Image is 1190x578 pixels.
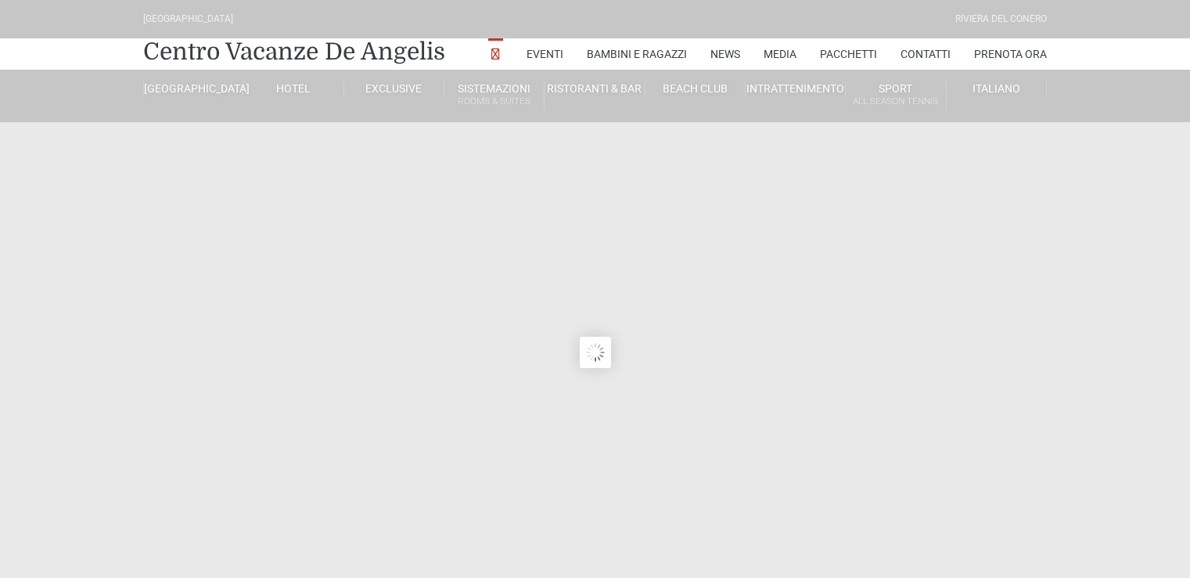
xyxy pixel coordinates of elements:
[710,38,740,70] a: News
[955,12,1047,27] div: Riviera Del Conero
[820,38,877,70] a: Pacchetti
[947,81,1047,96] a: Italiano
[545,81,645,96] a: Ristoranti & Bar
[846,94,945,109] small: All Season Tennis
[143,36,445,67] a: Centro Vacanze De Angelis
[846,81,946,110] a: SportAll Season Tennis
[444,94,544,109] small: Rooms & Suites
[974,38,1047,70] a: Prenota Ora
[444,81,545,110] a: SistemazioniRooms & Suites
[901,38,951,70] a: Contatti
[143,81,243,96] a: [GEOGRAPHIC_DATA]
[764,38,796,70] a: Media
[527,38,563,70] a: Eventi
[645,81,746,96] a: Beach Club
[587,38,687,70] a: Bambini e Ragazzi
[243,81,343,96] a: Hotel
[746,81,846,96] a: Intrattenimento
[143,12,233,27] div: [GEOGRAPHIC_DATA]
[344,81,444,96] a: Exclusive
[972,82,1020,95] span: Italiano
